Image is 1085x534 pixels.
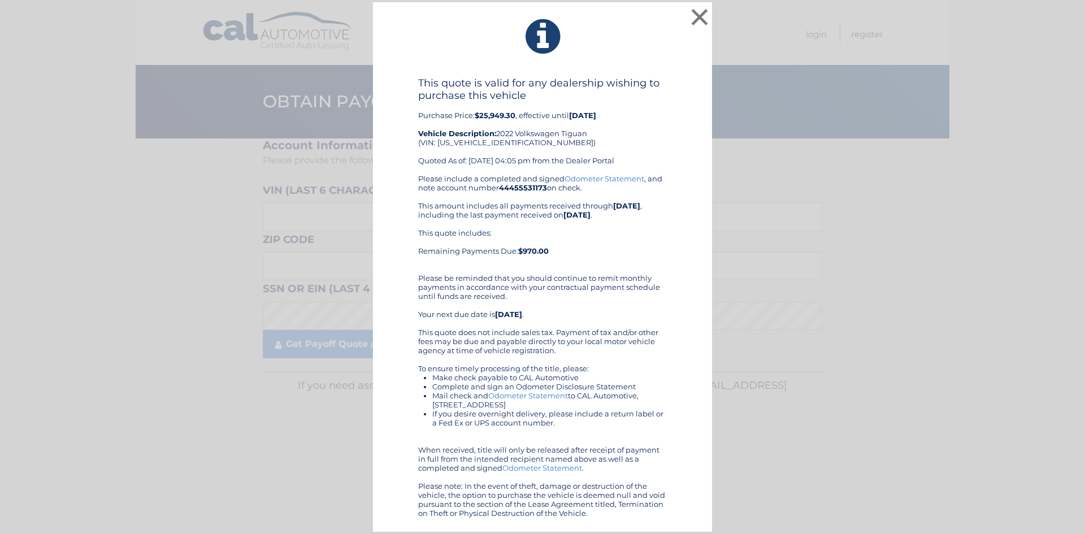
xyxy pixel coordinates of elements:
div: Please include a completed and signed , and note account number on check. This amount includes al... [418,174,667,518]
b: $970.00 [518,246,549,255]
a: Odometer Statement [502,463,582,472]
div: Purchase Price: , effective until 2022 Volkswagen Tiguan (VIN: [US_VEHICLE_IDENTIFICATION_NUMBER]... [418,77,667,174]
b: [DATE] [613,201,640,210]
button: × [688,6,711,28]
b: [DATE] [495,310,522,319]
li: Mail check and to CAL Automotive, [STREET_ADDRESS] [432,391,667,409]
b: [DATE] [569,111,596,120]
b: 44455531173 [499,183,547,192]
li: Make check payable to CAL Automotive [432,373,667,382]
b: [DATE] [563,210,591,219]
li: If you desire overnight delivery, please include a return label or a Fed Ex or UPS account number. [432,409,667,427]
strong: Vehicle Description: [418,129,496,138]
div: This quote includes: Remaining Payments Due: [418,228,667,264]
b: $25,949.30 [475,111,515,120]
a: Odometer Statement [565,174,644,183]
li: Complete and sign an Odometer Disclosure Statement [432,382,667,391]
h4: This quote is valid for any dealership wishing to purchase this vehicle [418,77,667,102]
a: Odometer Statement [488,391,568,400]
